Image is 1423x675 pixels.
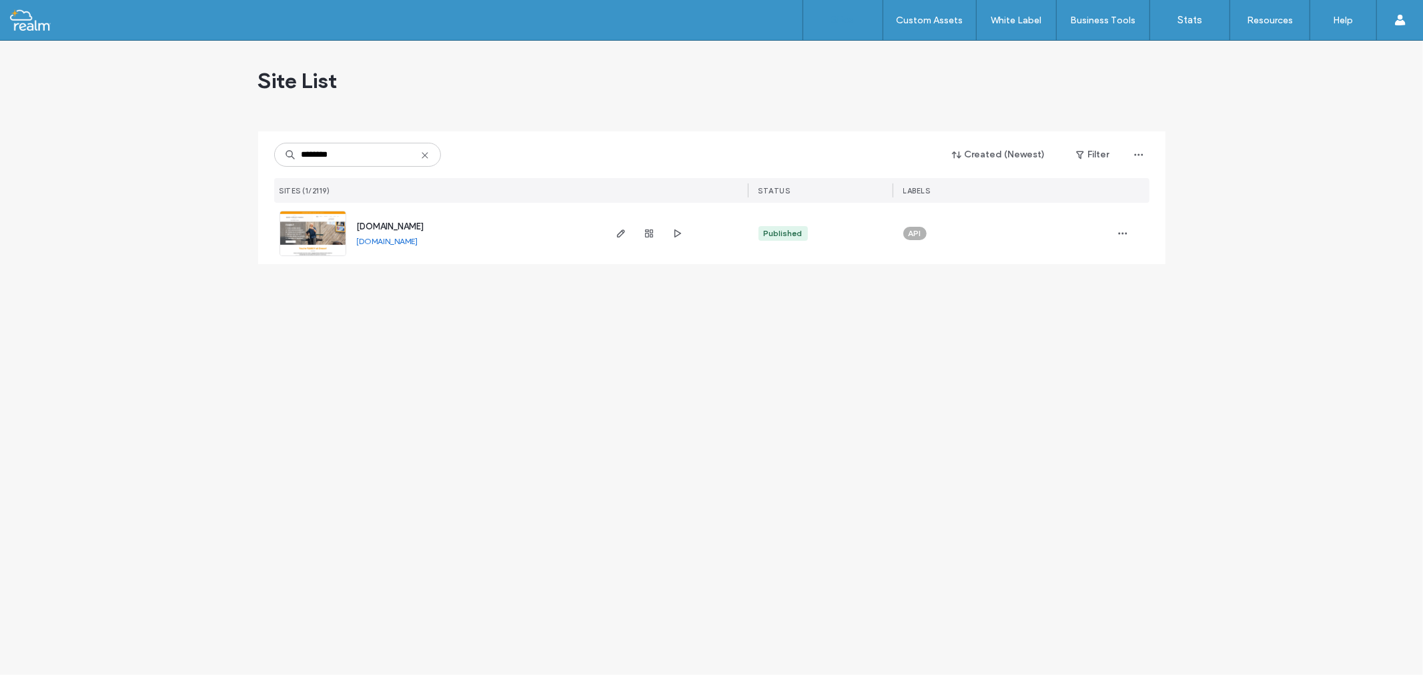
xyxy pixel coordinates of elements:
[909,227,921,239] span: API
[1177,14,1202,26] label: Stats
[30,9,57,21] span: Help
[832,14,855,26] label: Sites
[941,144,1057,165] button: Created (Newest)
[1063,144,1123,165] button: Filter
[258,67,338,94] span: Site List
[991,15,1042,26] label: White Label
[357,221,424,231] a: [DOMAIN_NAME]
[903,186,931,195] span: LABELS
[759,186,791,195] span: STATUS
[1334,15,1354,26] label: Help
[897,15,963,26] label: Custom Assets
[1247,15,1293,26] label: Resources
[280,186,330,195] span: SITES (1/2119)
[764,227,803,239] div: Published
[1071,15,1136,26] label: Business Tools
[357,236,418,246] a: [DOMAIN_NAME]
